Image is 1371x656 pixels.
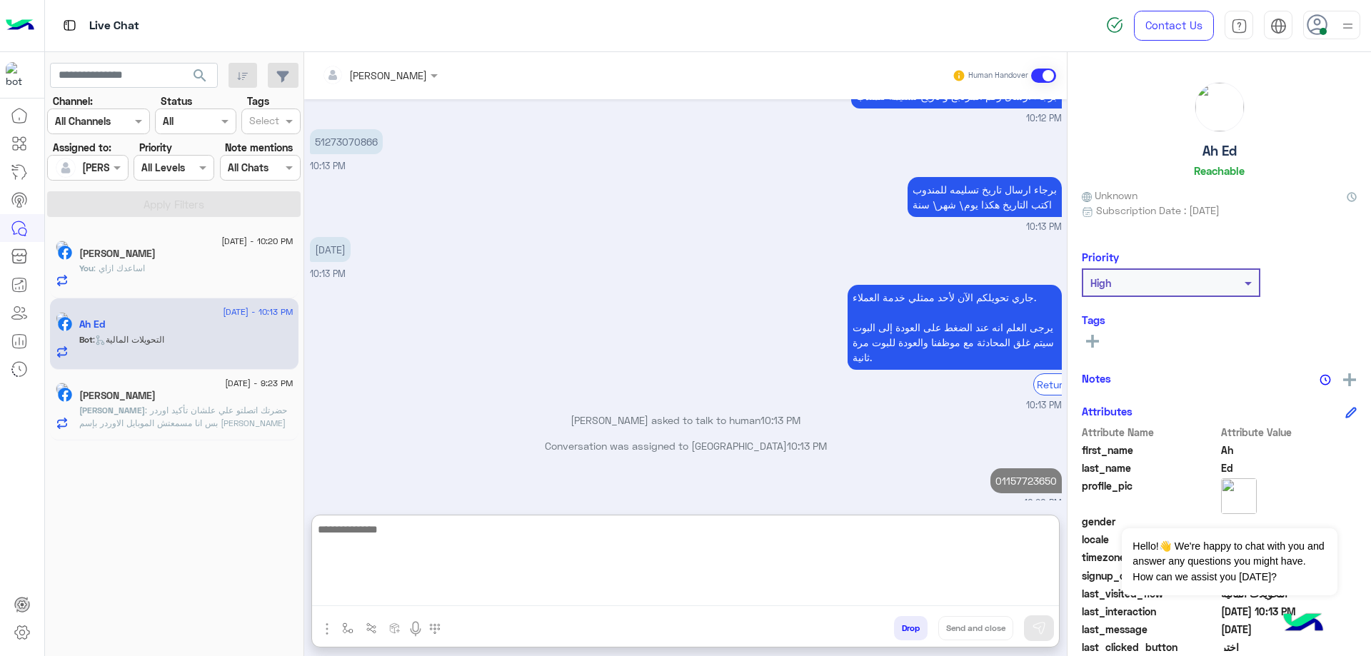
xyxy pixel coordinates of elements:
p: 3/9/2025, 10:13 PM [848,285,1062,370]
button: search [183,63,218,94]
span: [DATE] - 9:23 PM [225,377,293,390]
img: picture [56,383,69,395]
span: Subscription Date : [DATE] [1096,203,1220,218]
h5: Ah Ed [1202,143,1237,159]
img: send attachment [318,620,336,637]
img: tab [1231,18,1247,34]
span: profile_pic [1082,478,1218,511]
img: notes [1320,374,1331,385]
p: 3/9/2025, 10:13 PM [908,177,1062,217]
button: Send and close [938,616,1013,640]
span: timezone [1082,550,1218,565]
span: Bot [79,334,93,345]
span: Hello!👋 We're happy to chat with you and answer any questions you might have. How can we assist y... [1122,528,1337,595]
div: Return to Bot [1033,373,1101,395]
span: signup_date [1082,568,1218,583]
p: Conversation was assigned to [GEOGRAPHIC_DATA] [310,438,1062,453]
img: Facebook [58,388,72,402]
span: [PERSON_NAME] [79,405,145,415]
img: defaultAdmin.png [56,158,76,178]
span: 10:13 PM [787,440,827,452]
img: create order [389,622,401,634]
div: Select [247,113,279,131]
button: Trigger scenario [360,616,383,640]
span: 2025-09-03T19:13:43.037Z [1221,604,1357,619]
img: add [1343,373,1356,386]
a: Contact Us [1134,11,1214,41]
label: Priority [139,140,172,155]
img: picture [56,312,69,325]
span: Attribute Name [1082,425,1218,440]
button: Apply Filters [47,191,301,217]
span: last_name [1082,460,1218,475]
label: Note mentions [225,140,293,155]
h5: عبدالرحمن شحاته [79,390,156,402]
img: tab [1270,18,1287,34]
label: Tags [247,94,269,109]
h6: Tags [1082,313,1357,326]
img: tab [61,16,79,34]
button: Drop [894,616,928,640]
span: اساعدك ازاي [94,263,145,273]
span: 10:13 PM [1026,399,1062,413]
button: create order [383,616,407,640]
label: Status [161,94,192,109]
img: picture [1195,83,1244,131]
img: send message [1032,621,1046,635]
img: profile [1339,17,1357,35]
span: Attribute Value [1221,425,1357,440]
span: 2025/8/31 [1221,622,1357,637]
span: 10:13 PM [1026,221,1062,234]
span: 10:13 PM [310,161,346,171]
img: Logo [6,11,34,41]
label: Assigned to: [53,140,111,155]
img: make a call [429,623,441,635]
span: last_visited_flow [1082,586,1218,601]
span: last_interaction [1082,604,1218,619]
span: 10:13 PM [760,414,800,426]
span: Ah [1221,443,1357,458]
span: حضرتك اتصلتو علي علشان تأكيد اوردر بس انا مسمعتش الموبايل الاوردر بإسم عبدالرحمن شحاته [79,405,287,428]
p: Live Chat [89,16,139,36]
h6: Priority [1082,251,1119,263]
span: gender [1082,514,1218,529]
button: select flow [336,616,360,640]
img: Facebook [58,317,72,331]
small: Human Handover [968,70,1028,81]
img: spinner [1106,16,1123,34]
h5: Hamada Mohmad [79,248,156,260]
img: hulul-logo.png [1278,599,1328,649]
span: locale [1082,532,1218,547]
h6: Notes [1082,372,1111,385]
img: 713415422032625 [6,62,31,88]
span: Unknown [1082,188,1138,203]
p: 3/9/2025, 10:20 PM [990,468,1062,493]
h6: Reachable [1194,164,1245,177]
span: [DATE] - 10:13 PM [223,306,293,318]
a: tab [1225,11,1253,41]
span: اختر [1221,640,1357,655]
span: 10:12 PM [1026,112,1062,126]
span: : التحويلات المالية [93,334,164,345]
span: first_name [1082,443,1218,458]
span: last_message [1082,622,1218,637]
h6: Attributes [1082,405,1133,418]
label: Channel: [53,94,93,109]
span: 10:20 PM [1024,497,1062,510]
img: Trigger scenario [366,622,377,634]
img: picture [1221,478,1257,514]
span: Ed [1221,460,1357,475]
span: last_clicked_button [1082,640,1218,655]
span: You [79,263,94,273]
img: Facebook [58,246,72,260]
img: picture [56,241,69,253]
p: [PERSON_NAME] asked to talk to human [310,413,1062,428]
span: [DATE] - 10:20 PM [221,235,293,248]
p: 3/9/2025, 10:13 PM [310,237,351,262]
p: 3/9/2025, 10:13 PM [310,129,383,154]
h5: Ah Ed [79,318,105,330]
span: search [191,67,209,84]
span: 10:13 PM [310,268,346,279]
img: select flow [342,622,353,634]
img: send voice note [407,620,424,637]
